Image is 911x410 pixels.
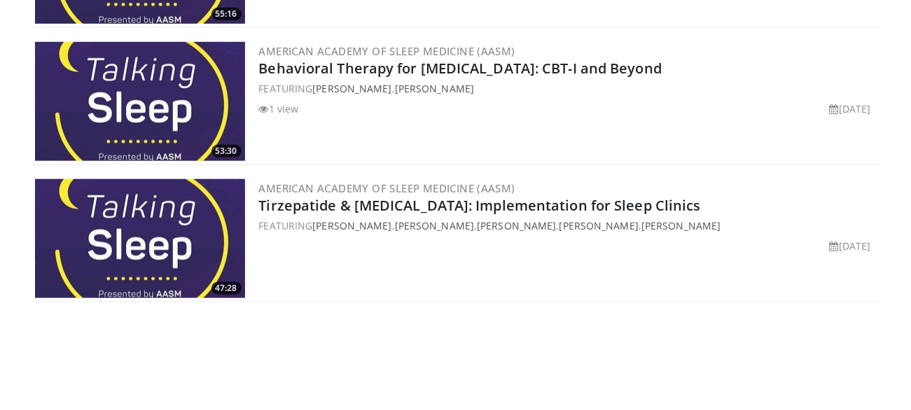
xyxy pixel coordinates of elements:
li: [DATE] [830,239,871,253]
img: 651ffb02-641f-4005-8155-8e9d6bd3bc19.300x170_q85_crop-smart_upscale.jpg [35,179,245,298]
a: [PERSON_NAME] [559,219,639,232]
a: [PERSON_NAME] [312,219,391,232]
a: 53:30 [35,42,245,161]
a: Behavioral Therapy for [MEDICAL_DATA]: CBT-I and Beyond [259,59,662,78]
span: 55:16 [211,8,242,20]
a: [PERSON_NAME] [312,82,391,95]
a: 47:28 [35,179,245,298]
a: American Academy of Sleep Medicine (AASM) [259,181,515,195]
a: [PERSON_NAME] [641,219,721,232]
img: 748cfa06-06ed-4a17-bdff-aa571fe66a31.300x170_q85_crop-smart_upscale.jpg [35,42,245,161]
a: Tirzepatide & [MEDICAL_DATA]: Implementation for Sleep Clinics [259,196,701,215]
div: FEATURING , , , , [259,218,877,233]
a: American Academy of Sleep Medicine (AASM) [259,44,515,58]
a: [PERSON_NAME] [395,82,474,95]
span: 53:30 [211,145,242,157]
li: 1 view [259,101,299,116]
a: [PERSON_NAME] [477,219,556,232]
span: 47:28 [211,282,242,295]
a: [PERSON_NAME] [395,219,474,232]
div: FEATURING , [259,81,877,96]
li: [DATE] [830,101,871,116]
